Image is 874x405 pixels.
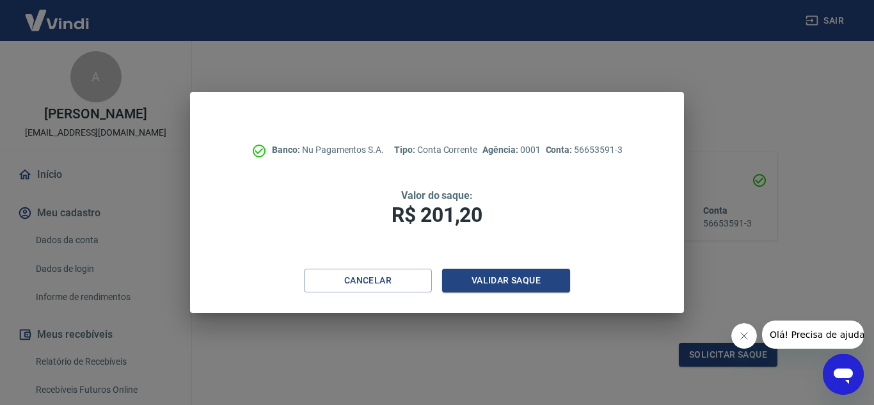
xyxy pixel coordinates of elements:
p: Nu Pagamentos S.A. [272,143,384,157]
p: Conta Corrente [394,143,477,157]
span: Banco: [272,145,302,155]
iframe: Botão para abrir a janela de mensagens [823,354,864,395]
span: Valor do saque: [401,189,473,202]
p: 0001 [482,143,540,157]
span: Olá! Precisa de ajuda? [8,9,107,19]
button: Validar saque [442,269,570,292]
iframe: Fechar mensagem [731,323,757,349]
span: Conta: [546,145,575,155]
span: Tipo: [394,145,417,155]
button: Cancelar [304,269,432,292]
iframe: Mensagem da empresa [762,321,864,349]
span: R$ 201,20 [392,203,482,227]
p: 56653591-3 [546,143,623,157]
span: Agência: [482,145,520,155]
